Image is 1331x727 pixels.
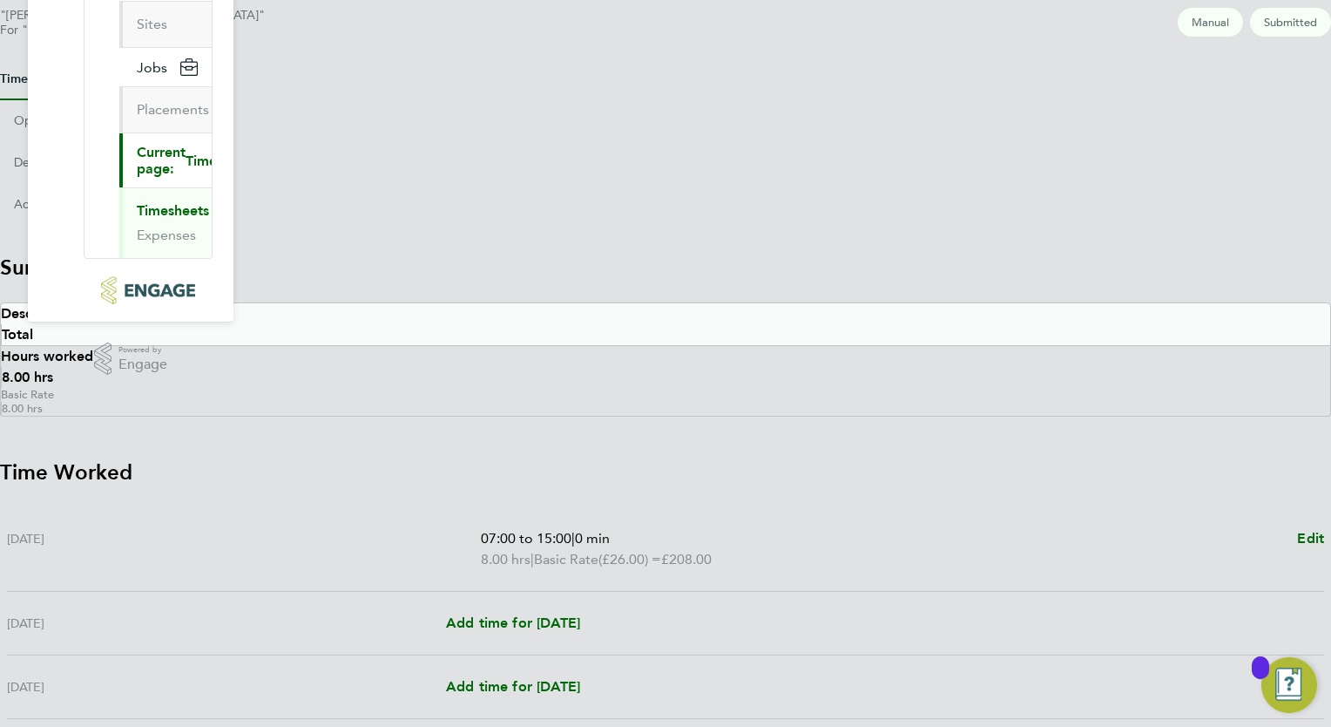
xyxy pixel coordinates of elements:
span: Current page: [137,144,186,177]
a: Add time for [DATE] [446,676,580,697]
a: Go to home page [84,276,213,304]
button: Activity Logs [14,184,87,226]
button: Operational Communications [14,100,183,142]
div: 8.00 hrs [1,367,1330,388]
button: Current page:Timesheets [119,133,289,187]
button: Jobs [119,48,212,86]
span: This timesheet was manually created. [1178,8,1243,37]
span: £208.00 [661,551,712,567]
div: 8.00 hrs [1,402,1330,416]
div: Hours worked [1,346,1330,367]
button: Details [14,142,54,184]
a: Sites [137,16,167,32]
button: Open Resource Center, 9 new notifications [1261,657,1317,713]
span: Powered by [118,343,167,357]
span: | [530,551,534,567]
span: (£26.00) = [598,551,661,567]
a: Timesheets [137,202,209,219]
span: This timesheet is Submitted. [1250,8,1331,37]
a: Placements [137,101,209,118]
span: 0 min [575,530,610,547]
span: Add time for [DATE] [446,678,580,695]
a: Powered byEngage [94,343,168,376]
div: Basic Rate [1,388,1330,402]
span: Add time for [DATE] [446,615,580,631]
span: Edit [1297,530,1324,547]
span: | [571,530,575,547]
span: 8.00 hrs [481,551,530,567]
span: Timesheets [186,153,258,169]
img: bandk-logo-retina.png [101,276,194,304]
span: Jobs [137,59,167,76]
span: Engage [118,357,167,372]
a: Expenses [137,227,196,243]
div: Total [1,324,1330,345]
a: Edit [1297,528,1324,549]
div: Description [1,303,1330,324]
span: 07:00 to 15:00 [481,530,571,547]
div: [DATE] [7,676,446,697]
div: Current page:Timesheets [119,187,212,258]
div: [DATE] [7,613,446,634]
div: [DATE] [7,528,446,570]
a: Add time for [DATE] [446,613,580,634]
span: Basic Rate [534,549,598,570]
